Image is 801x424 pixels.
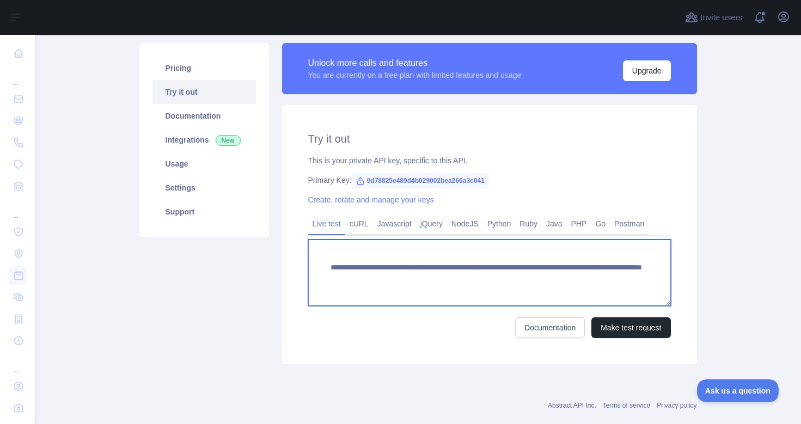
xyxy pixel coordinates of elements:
iframe: Toggle Customer Support [697,379,779,402]
div: ... [9,198,26,220]
a: NodeJS [447,215,483,232]
span: 9d78825e489d4b029002bea266a3c041 [352,173,489,189]
button: Make test request [591,317,670,338]
a: Documentation [152,104,256,128]
a: Go [591,215,610,232]
a: Java [542,215,567,232]
div: ... [9,353,26,374]
a: Abstract API Inc. [548,402,596,409]
span: New [216,135,241,146]
a: Usage [152,152,256,176]
a: Ruby [515,215,542,232]
a: Try it out [152,80,256,104]
div: Primary Key: [308,175,671,186]
a: Live test [308,215,345,232]
div: You are currently on a free plan with limited features and usage [308,70,522,81]
div: This is your private API key, specific to this API. [308,155,671,166]
a: Privacy policy [657,402,696,409]
a: Terms of service [603,402,650,409]
div: ... [9,65,26,87]
a: Integrations New [152,128,256,152]
a: Python [483,215,516,232]
div: Unlock more calls and features [308,57,522,70]
button: Upgrade [623,60,671,81]
span: Invite users [700,11,742,24]
a: cURL [345,215,373,232]
a: Create, rotate and manage your keys [308,195,434,204]
a: Javascript [373,215,416,232]
a: Settings [152,176,256,200]
a: Postman [610,215,649,232]
a: Support [152,200,256,224]
h2: Try it out [308,131,671,146]
a: Pricing [152,56,256,80]
a: PHP [567,215,591,232]
a: jQuery [416,215,447,232]
button: Invite users [683,9,744,26]
a: Documentation [515,317,585,338]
